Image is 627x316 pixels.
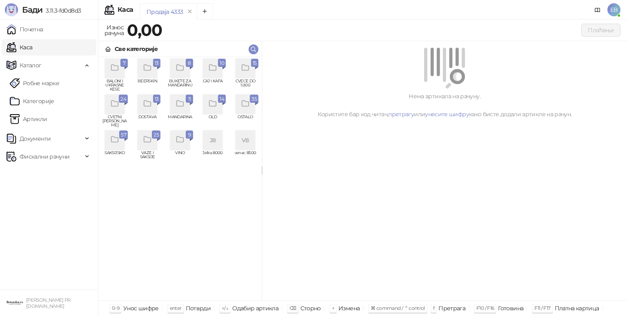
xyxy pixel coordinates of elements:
[187,59,191,68] span: 8
[232,303,278,314] div: Одабир артикла
[203,130,222,150] div: J8
[170,305,182,311] span: enter
[555,303,599,314] div: Платна картица
[153,130,159,139] span: 25
[42,7,81,14] span: 3.11.3-fd0d8d3
[534,305,550,311] span: F11 / F17
[134,79,160,91] span: BEERSKIN
[289,305,296,311] span: ⌫
[388,110,414,118] a: претрагу
[122,59,126,68] span: 7
[272,92,617,119] div: Нема артикала на рачуну. Користите бар код читач, или како бисте додали артикле на рачун.
[5,3,18,16] img: Logo
[167,115,193,127] span: MANDARINA
[103,22,125,38] div: Износ рачуна
[607,3,620,16] span: EB
[167,151,193,163] span: VINO
[581,24,620,37] button: Плаћање
[187,130,191,139] span: 9
[300,303,321,314] div: Сторно
[251,95,257,104] span: 35
[112,305,119,311] span: 0-9
[476,305,494,311] span: F10 / F16
[371,305,425,311] span: ⌘ command / ⌃ control
[200,79,226,91] span: CAJ I KAFA
[118,7,133,13] div: Каса
[185,8,195,15] button: remove
[220,95,224,104] span: 14
[220,59,224,68] span: 10
[20,57,42,73] span: Каталог
[115,44,158,53] div: Све категорије
[232,79,258,91] span: CVECE DO 1.000
[155,59,159,68] span: 13
[438,303,465,314] div: Претрага
[222,305,228,311] span: ↑/↓
[10,75,59,91] a: Робне марке
[200,151,226,163] span: Jelka 8000
[26,297,71,309] small: [PERSON_NAME] PR [DOMAIN_NAME]
[20,148,69,165] span: Фискални рачуни
[121,130,126,139] span: 57
[186,303,211,314] div: Потврди
[338,303,360,314] div: Измена
[102,151,128,163] span: SAKSIJSKO
[134,115,160,127] span: DOSTAVA
[102,79,128,91] span: BALONI I UKRASNE KESE
[253,59,257,68] span: 15
[155,95,159,104] span: 13
[20,130,51,147] span: Документи
[147,7,183,16] div: Продаја 4333
[10,111,47,127] a: ArtikliАртикли
[10,93,54,109] a: Категорије
[7,21,43,38] a: Почетна
[98,57,262,300] div: grid
[591,3,604,16] a: Документација
[200,115,226,127] span: OLD
[232,151,258,163] span: venac 8500
[332,305,334,311] span: +
[7,295,23,311] img: 64x64-companyLogo-0e2e8aaa-0bd2-431b-8613-6e3c65811325.png
[123,303,159,314] div: Унос шифре
[498,303,523,314] div: Готовина
[127,20,162,40] strong: 0,00
[197,3,213,20] button: Add tab
[433,305,434,311] span: f
[425,110,469,118] a: унесите шифру
[167,79,193,91] span: BUKETE ZA MANDARINU
[236,130,255,150] div: V8
[187,95,191,104] span: 11
[22,5,42,15] span: Бади
[232,115,258,127] span: OSTALO
[120,95,126,104] span: 24
[102,115,128,127] span: CVETNI [PERSON_NAME]
[7,39,32,55] a: Каса
[134,151,160,163] span: VAZE I SAKSIJE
